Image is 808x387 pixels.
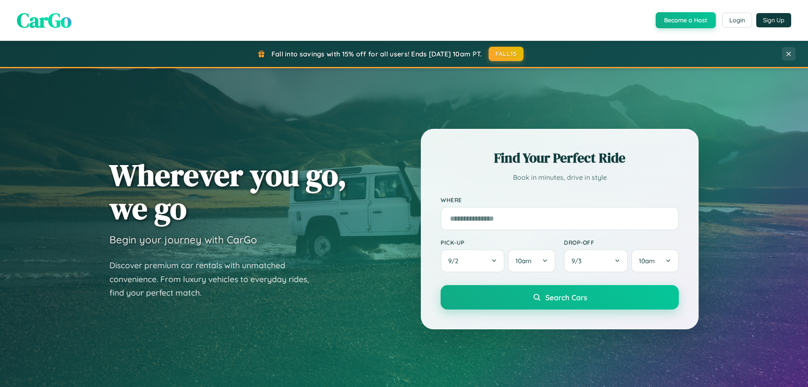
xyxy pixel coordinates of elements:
[441,149,679,167] h2: Find Your Perfect Ride
[109,233,257,246] h3: Begin your journey with CarGo
[441,249,505,272] button: 9/2
[722,13,752,28] button: Login
[564,239,679,246] label: Drop-off
[271,50,482,58] span: Fall into savings with 15% off for all users! Ends [DATE] 10am PT.
[109,158,347,225] h1: Wherever you go, we go
[756,13,791,27] button: Sign Up
[631,249,679,272] button: 10am
[656,12,716,28] button: Become a Host
[545,293,587,302] span: Search Cars
[489,47,524,61] button: FALL15
[17,6,72,34] span: CarGo
[441,285,679,310] button: Search Cars
[639,257,655,265] span: 10am
[516,257,532,265] span: 10am
[571,257,586,265] span: 9 / 3
[441,196,679,203] label: Where
[448,257,462,265] span: 9 / 2
[564,249,628,272] button: 9/3
[508,249,555,272] button: 10am
[441,171,679,184] p: Book in minutes, drive in style
[441,239,555,246] label: Pick-up
[109,259,320,300] p: Discover premium car rentals with unmatched convenience. From luxury vehicles to everyday rides, ...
